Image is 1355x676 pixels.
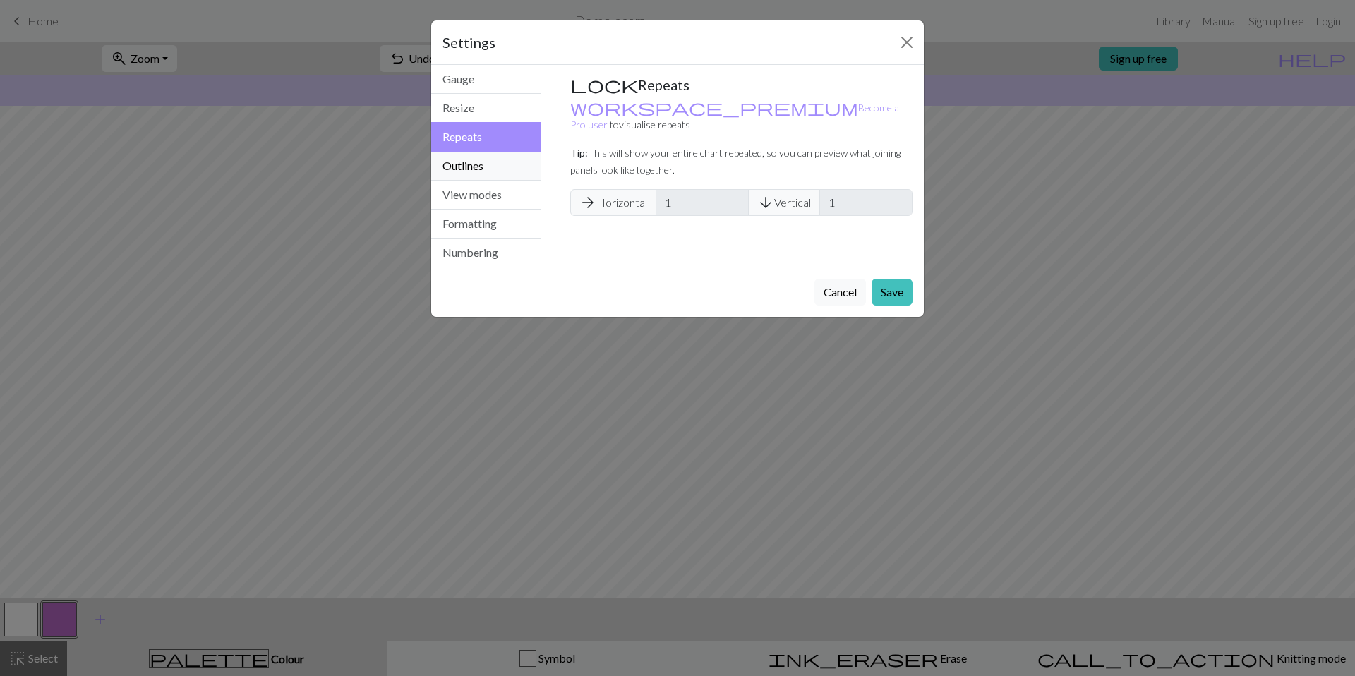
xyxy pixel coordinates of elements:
[570,102,899,131] small: to visualise repeats
[579,193,596,212] span: arrow_forward
[570,147,901,176] small: This will show your entire chart repeated, so you can preview what joining panels look like toget...
[431,210,541,239] button: Formatting
[431,122,541,152] button: Repeats
[896,31,918,54] button: Close
[431,181,541,210] button: View modes
[431,94,541,123] button: Resize
[431,152,541,181] button: Outlines
[570,102,899,131] a: Become a Pro user
[570,147,588,159] strong: Tip:
[442,32,495,53] h5: Settings
[431,65,541,94] button: Gauge
[757,193,774,212] span: arrow_downward
[814,279,866,306] button: Cancel
[431,239,541,267] button: Numbering
[570,76,913,93] h5: Repeats
[748,189,820,216] span: Vertical
[872,279,913,306] button: Save
[570,189,656,216] span: Horizontal
[570,97,858,117] span: workspace_premium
